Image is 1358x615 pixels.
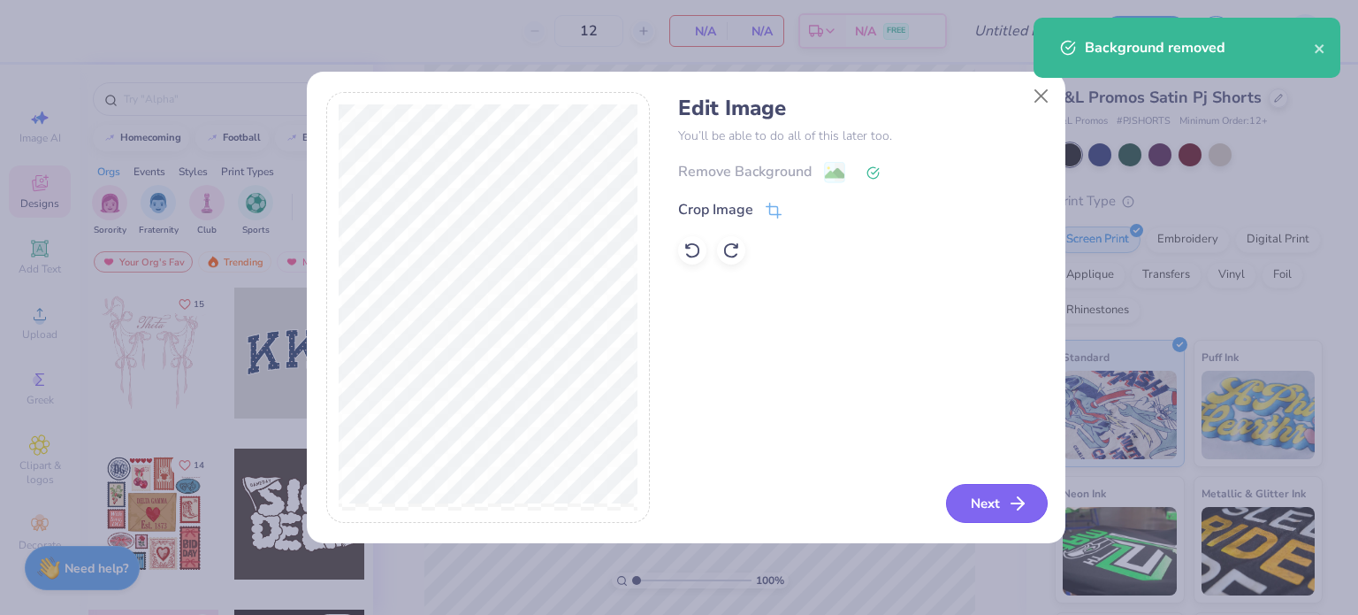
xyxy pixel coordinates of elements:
button: Next [946,484,1048,523]
div: Crop Image [678,199,753,220]
h4: Edit Image [678,96,1045,121]
button: close [1314,37,1326,58]
div: Background removed [1085,37,1314,58]
p: You’ll be able to do all of this later too. [678,127,1045,145]
button: Close [1024,80,1057,113]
